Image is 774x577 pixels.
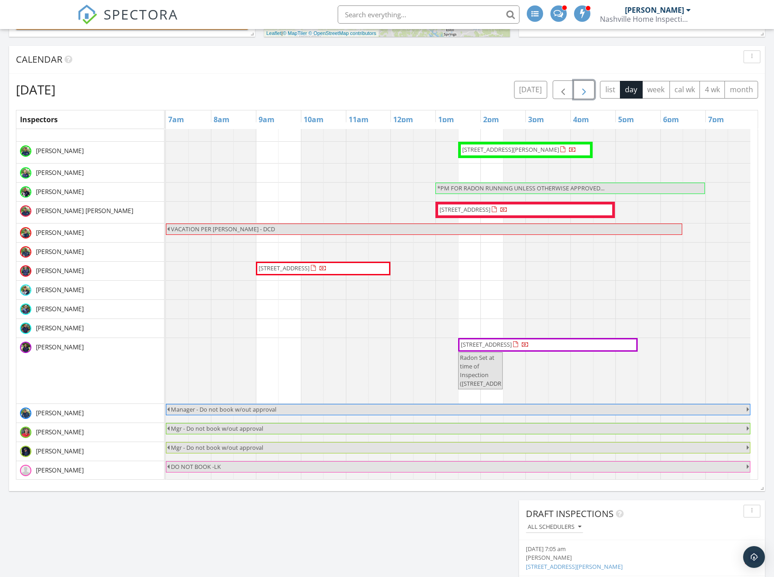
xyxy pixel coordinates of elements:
[283,30,307,36] a: © MapTiler
[461,340,512,348] span: [STREET_ADDRESS]
[171,225,275,233] span: VACATION PER [PERSON_NAME] - DCD
[20,246,31,258] img: mario_holder.png
[600,15,691,24] div: Nashville Home Inspection
[338,5,519,24] input: Search everything...
[34,343,85,352] span: [PERSON_NAME]
[171,424,263,433] span: Mgr - Do not book w/out approval
[301,112,326,127] a: 10am
[171,443,263,452] span: Mgr - Do not book w/out approval
[724,81,758,99] button: month
[642,81,670,99] button: week
[77,12,178,31] a: SPECTORA
[20,186,31,198] img: steve_towner.png
[171,463,221,471] span: DO NOT BOOK -LK
[34,304,85,313] span: [PERSON_NAME]
[20,323,31,334] img: img_2065.jpeg
[625,5,684,15] div: [PERSON_NAME]
[743,546,765,568] div: Open Intercom Messenger
[20,446,31,457] img: 123_14.jpeg
[34,323,85,333] span: [PERSON_NAME]
[526,545,719,553] div: [DATE] 7:05 am
[20,205,31,217] img: collins_horton.png
[34,146,85,155] span: [PERSON_NAME]
[462,145,559,154] span: [STREET_ADDRESS][PERSON_NAME]
[526,545,719,571] a: [DATE] 7:05 am [PERSON_NAME] [STREET_ADDRESS][PERSON_NAME]
[16,53,62,65] span: Calendar
[20,408,31,419] img: adam_brown.png
[574,80,595,99] button: Next day
[264,30,379,37] div: |
[20,342,31,353] img: img_7020.jpeg
[34,428,85,437] span: [PERSON_NAME]
[526,521,583,533] button: All schedulers
[104,5,178,24] span: SPECTORA
[34,285,85,294] span: [PERSON_NAME]
[259,264,310,272] span: [STREET_ADDRESS]
[171,405,276,413] span: Manager - Do not book w/out approval
[20,227,31,239] img: logan_dishmon.png
[553,80,574,99] button: Previous day
[616,112,636,127] a: 5pm
[34,206,135,215] span: [PERSON_NAME] [PERSON_NAME]
[346,112,371,127] a: 11am
[571,112,591,127] a: 4pm
[77,5,97,25] img: The Best Home Inspection Software - Spectora
[256,112,277,127] a: 9am
[34,168,85,177] span: [PERSON_NAME]
[34,408,85,418] span: [PERSON_NAME]
[34,187,85,196] span: [PERSON_NAME]
[600,81,620,99] button: list
[20,145,31,157] img: david_kempton.png
[20,465,31,476] img: default-user-f0147aede5fd5fa78ca7ade42f37bd4542148d508eef1c3d3ea960f66861d68b.jpg
[16,80,55,99] h2: [DATE]
[20,265,31,277] img: resized_20240409_162034.jpeg
[661,112,681,127] a: 6pm
[266,30,281,36] a: Leaflet
[526,112,546,127] a: 3pm
[706,112,726,127] a: 7pm
[34,466,85,475] span: [PERSON_NAME]
[20,427,31,438] img: jim_d_wpi_4.jpeg
[391,112,415,127] a: 12pm
[669,81,700,99] button: cal wk
[34,266,85,275] span: [PERSON_NAME]
[34,447,85,456] span: [PERSON_NAME]
[211,112,232,127] a: 8am
[20,303,31,315] img: img_8987.jpeg
[481,112,501,127] a: 2pm
[439,205,490,214] span: [STREET_ADDRESS]
[20,114,58,124] span: Inspectors
[309,30,376,36] a: © OpenStreetMap contributors
[699,81,725,99] button: 4 wk
[20,284,31,296] img: chad_armstrong.png
[526,553,719,562] div: [PERSON_NAME]
[166,112,186,127] a: 7am
[460,353,514,388] span: Radon Set at time of Inspection ([STREET_ADDRESS])
[34,247,85,256] span: [PERSON_NAME]
[436,112,456,127] a: 1pm
[528,524,581,530] div: All schedulers
[526,507,614,520] span: Draft Inspections
[620,81,643,99] button: day
[514,81,547,99] button: [DATE]
[526,562,623,571] a: [STREET_ADDRESS][PERSON_NAME]
[34,228,85,237] span: [PERSON_NAME]
[20,167,31,179] img: clint_richardson.png
[437,184,604,192] span: *PM FOR RADON RUNNING UNLESS OTHERWISE APPROVED...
